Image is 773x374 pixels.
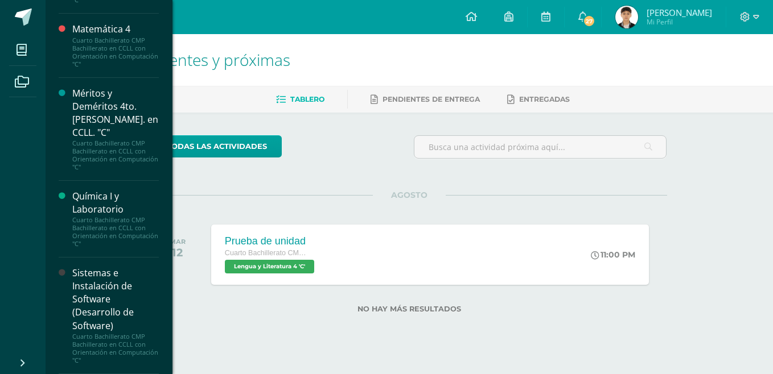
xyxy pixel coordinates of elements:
div: Sistemas e Instalación de Software (Desarrollo de Software) [72,267,159,333]
span: Lengua y Literatura 4 'C' [225,260,314,273]
div: Méritos y Deméritos 4to. [PERSON_NAME]. en CCLL. "C" [72,87,159,139]
span: Entregadas [519,95,570,103]
a: Tablero [276,90,324,109]
div: MAR [170,238,186,246]
span: Pendientes de entrega [383,95,480,103]
a: Pendientes de entrega [371,90,480,109]
span: Actividades recientes y próximas [59,49,290,70]
span: Tablero [290,95,324,103]
div: Matemática 4 [72,23,159,36]
div: Prueba de unidad [225,235,317,247]
div: Cuarto Bachillerato CMP Bachillerato en CCLL con Orientación en Computación "C" [72,333,159,364]
a: Química I y LaboratorioCuarto Bachillerato CMP Bachillerato en CCLL con Orientación en Computació... [72,190,159,248]
a: Matemática 4Cuarto Bachillerato CMP Bachillerato en CCLL con Orientación en Computación "C" [72,23,159,68]
a: Entregadas [507,90,570,109]
span: AGOSTO [373,190,446,200]
div: 11:00 PM [591,250,635,260]
a: todas las Actividades [152,135,282,157]
div: 12 [170,246,186,259]
div: Cuarto Bachillerato CMP Bachillerato en CCLL con Orientación en Computación "C" [72,36,159,68]
input: Busca una actividad próxima aquí... [414,136,667,158]
a: Méritos y Deméritos 4to. [PERSON_NAME]. en CCLL. "C"Cuarto Bachillerato CMP Bachillerato en CCLL ... [72,87,159,171]
span: Mi Perfil [647,17,712,27]
div: Cuarto Bachillerato CMP Bachillerato en CCLL con Orientación en Computación "C" [72,139,159,171]
label: No hay más resultados [152,305,667,313]
img: d406837d8be6f506381aa89ccaaeb1a1.png [615,6,638,28]
span: [PERSON_NAME] [647,7,712,18]
div: Química I y Laboratorio [72,190,159,216]
span: Cuarto Bachillerato CMP Bachillerato en CCLL con Orientación en Computación [225,249,310,257]
a: Sistemas e Instalación de Software (Desarrollo de Software)Cuarto Bachillerato CMP Bachillerato e... [72,267,159,364]
span: 27 [583,15,595,27]
div: Cuarto Bachillerato CMP Bachillerato en CCLL con Orientación en Computación "C" [72,216,159,248]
